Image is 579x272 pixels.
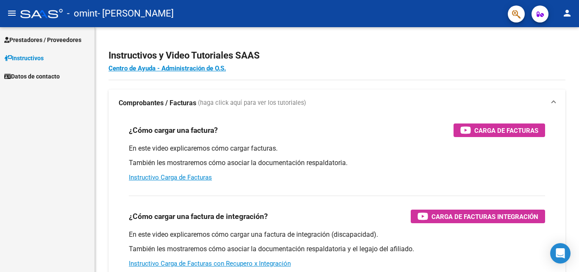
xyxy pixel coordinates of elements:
span: Prestadores / Proveedores [4,35,81,45]
button: Carga de Facturas Integración [411,210,545,223]
h3: ¿Cómo cargar una factura? [129,124,218,136]
h2: Instructivos y Video Tutoriales SAAS [109,48,565,64]
mat-icon: menu [7,8,17,18]
a: Instructivo Carga de Facturas con Recupero x Integración [129,260,291,267]
span: Carga de Facturas Integración [431,211,538,222]
span: Carga de Facturas [474,125,538,136]
mat-icon: person [562,8,572,18]
h3: ¿Cómo cargar una factura de integración? [129,210,268,222]
span: Instructivos [4,53,44,63]
span: - [PERSON_NAME] [97,4,174,23]
span: Datos de contacto [4,72,60,81]
div: Open Intercom Messenger [550,243,571,264]
p: También les mostraremos cómo asociar la documentación respaldatoria. [129,158,545,168]
button: Carga de Facturas [454,123,545,137]
strong: Comprobantes / Facturas [119,98,196,108]
mat-expansion-panel-header: Comprobantes / Facturas (haga click aquí para ver los tutoriales) [109,90,565,117]
p: En este video explicaremos cómo cargar facturas. [129,144,545,153]
a: Instructivo Carga de Facturas [129,174,212,181]
span: - omint [67,4,97,23]
p: En este video explicaremos cómo cargar una factura de integración (discapacidad). [129,230,545,239]
span: (haga click aquí para ver los tutoriales) [198,98,306,108]
a: Centro de Ayuda - Administración de O.S. [109,64,226,72]
p: También les mostraremos cómo asociar la documentación respaldatoria y el legajo del afiliado. [129,244,545,254]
